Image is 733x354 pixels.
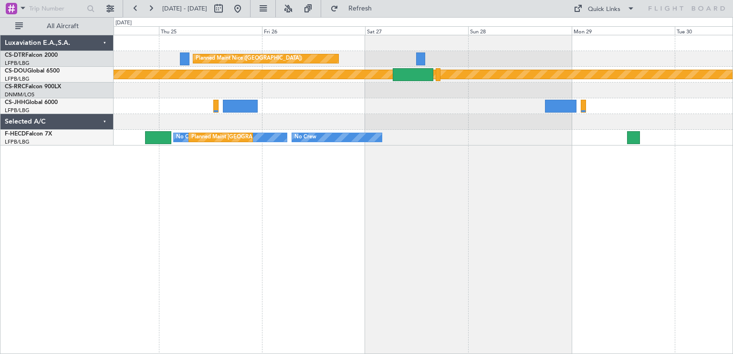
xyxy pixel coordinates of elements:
button: Quick Links [569,1,639,16]
a: CS-RRCFalcon 900LX [5,84,61,90]
div: No Crew [294,130,316,145]
a: F-HECDFalcon 7X [5,131,52,137]
div: Mon 29 [572,26,675,35]
a: LFPB/LBG [5,107,30,114]
div: No Crew [176,130,198,145]
input: Trip Number [29,1,84,16]
div: Fri 26 [262,26,365,35]
span: CS-DTR [5,52,25,58]
span: CS-DOU [5,68,27,74]
a: CS-DTRFalcon 2000 [5,52,58,58]
div: Sat 27 [365,26,468,35]
a: CS-JHHGlobal 6000 [5,100,58,105]
div: Planned Maint Nice ([GEOGRAPHIC_DATA]) [196,52,302,66]
div: Thu 25 [159,26,262,35]
span: [DATE] - [DATE] [162,4,207,13]
div: Planned Maint [GEOGRAPHIC_DATA] ([GEOGRAPHIC_DATA]) [191,130,342,145]
span: Refresh [340,5,380,12]
a: CS-DOUGlobal 6500 [5,68,60,74]
button: Refresh [326,1,383,16]
div: Quick Links [588,5,620,14]
a: DNMM/LOS [5,91,34,98]
button: All Aircraft [10,19,104,34]
span: CS-RRC [5,84,25,90]
span: CS-JHH [5,100,25,105]
a: LFPB/LBG [5,75,30,83]
span: All Aircraft [25,23,101,30]
div: [DATE] [115,19,132,27]
a: LFPB/LBG [5,60,30,67]
span: F-HECD [5,131,26,137]
a: LFPB/LBG [5,138,30,146]
div: Sun 28 [468,26,571,35]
